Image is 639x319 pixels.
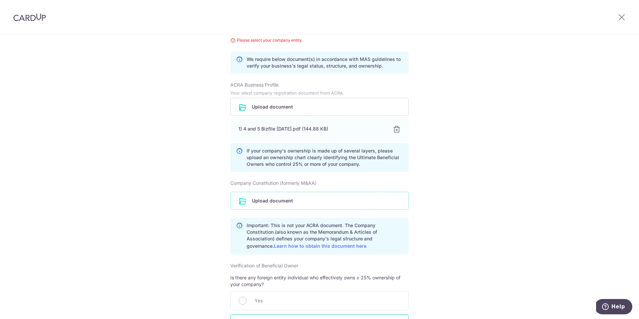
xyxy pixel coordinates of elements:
iframe: Opens a widget where you can find more information [596,299,632,316]
p: If your company's ownership is made up of several layers, please upload an ownership chart clearl... [247,148,403,167]
p: Important: This is not your ACRA document. The Company Constitution (also known as the Memorandum... [247,222,403,250]
div: 1) 4 and 5 Bizfile [DATE].pdf (144.88 KB) [238,126,385,132]
a: Learn how to obtain this document here [274,243,366,249]
label: Verification of Beneficial Owner [230,262,298,269]
p: We require below document(s) in accordance with MAS guidelines to verify your business's legal st... [247,56,403,69]
img: CardUp [13,13,46,21]
small: Your latest company registration document from ACRA. [230,91,344,96]
p: Is there any foreign entity individual who effectively owns ≥ 25% ownership of your company? [230,274,409,288]
div: Please select your company entity. [230,37,409,44]
label: Company Constitution (formerly M&AA) [230,180,317,186]
label: ACRA Business Profile [230,82,279,88]
div: Upload document [230,98,409,116]
div: Upload document [230,192,409,210]
span: Yes [255,297,400,305]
